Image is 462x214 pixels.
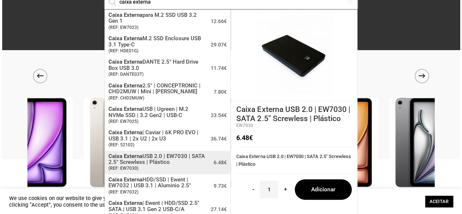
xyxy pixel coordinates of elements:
a: 11-inch iPad Air Wi-Fi + Cellular 128GB - Starlight [84,97,175,188]
a: Caixa ExternaM.2 SSD Enclosure USB 3.1 Type-C(REF: HDE01G)29.07€ [105,33,231,56]
a: Caixa ExternaUSB | Ugreen | M.2 NVMe SSD | 3.2 Gen2 | USB-C(REF: EW7025)23.54€ [105,104,231,127]
strong: Externa [124,82,142,89]
strong: Caixa [108,129,122,136]
a: Caixa Externa2.5" | CONCEPTRONIC | CHD2MUW | Mini | [PERSON_NAME](REF: CHD2MUW)7.80€ [105,80,231,104]
a: 13-inch iPad Air Wi-Fi + Cellular 1TB - Starlight [287,97,378,188]
strong: Externa [124,129,142,136]
span: | Caviar | 6K PRO EVO | USB 3.1 | 2x U2 | 2x U3 [108,129,205,142]
span: para M.2 SSD USB 3.2 Gen 1 [108,12,205,24]
span: | Ewent | HDD/SSD 2.5" SATA | USB 3.1 Gen 2 USB-C/A [108,200,205,212]
span: USB 2.0 | EW7030 | SATA 2.5" Screwless | Plástico [108,153,208,165]
span: (REF: 52102) [108,142,134,148]
strong: Externa [124,176,142,183]
span: 2.5" | CONCEPTRONIC | CHD2MUW | Mini | [PERSON_NAME] [108,83,208,95]
strong: Externa [124,59,142,65]
bdi: 11.74 [211,65,227,71]
span: USB | Ugreen | M.2 NVMe SSD | 3.2 Gen2 | USB-C [108,106,205,118]
img: Caixa Externa USB 2.0 | EW7030 | SATA 2.5 [248,10,340,101]
bdi: 6.48 [214,159,227,165]
img: Placeholder [287,97,378,188]
span: (REF: EW7023) [108,25,138,31]
span: EW7030 [236,123,352,128]
a: Caixa ExternaDANTE 2.5" Hard Drive Box USB 3.0(REF: DANTE03T)11.74€ [105,56,231,80]
span: (REF: DANTE03T) [108,71,144,78]
div: Caixa Externa USB 2.0 | EW7030 | SATA 2.5" Screwless | Plástico [236,153,352,168]
span: (REF: HDE01G) [108,48,138,54]
span: € [224,42,227,48]
bdi: 6.48 [236,134,253,142]
span: (REF: EW7025) [108,119,138,125]
span: (REF: EW7030) [108,165,138,172]
input: + [280,182,291,196]
span: € [224,206,227,212]
span: (REF: CHD2MUW) [108,95,144,101]
span: M.2 SSD Enclosure USB 3.1 Type-C [108,35,205,48]
span: € [224,89,227,95]
strong: Caixa [108,200,122,206]
bdi: 9.73 [214,183,227,189]
span: € [224,136,227,142]
button: Previous [33,68,47,83]
strong: Caixa [108,153,122,159]
h2: Destaque [27,70,435,83]
bdi: 23.54 [211,112,227,118]
img: Placeholder [84,97,175,188]
button: Next [415,68,429,83]
strong: Caixa [108,35,122,42]
input: - [248,182,258,196]
strong: Caixa [108,82,122,89]
input: Product quantity [260,181,278,198]
a: Adiciona ao carrinho: “Caixa Externa USB 2.0 | EW7030 | SATA 2.5" Screwless | Plástico” [295,179,352,200]
strong: Externa [124,200,142,206]
span: € [224,65,227,71]
span: Adicionar [311,186,335,193]
bdi: 36.74 [211,136,227,142]
span: € [249,134,253,142]
span: € [224,18,227,24]
span: € [224,183,227,189]
strong: Externa [124,12,142,18]
strong: Caixa [108,176,122,183]
a: ACEITAR [425,196,453,207]
a: Caixa Externapara M.2 SSD USB 3.2 Gen 1(REF: EW7023)12.66€ [105,10,231,33]
bdi: 27.14 [211,206,227,212]
strong: Caixa [108,12,122,18]
a: Caixa Externa USB 2.0 | EW7030 | SATA 2.5" Screwless | Plástico [236,105,352,123]
strong: Caixa [108,59,122,65]
strong: Externa [124,106,142,112]
a: Caixa Externa| Caviar | 6K PRO EVO | USB 3.1 | 2x U2 | 2x U3(REF: 52102)36.74€ [105,127,231,150]
strong: Externa [124,35,142,42]
a: Caixa Externa USB 2.0 | EW7030 | SATA 2.5 [231,10,357,101]
div: We use cookies on our website to give you the most relevant experience by remembering your prefer... [9,195,320,208]
strong: Caixa [108,106,122,112]
a: Caixa ExternaUSB 2.0 | EW7030 | SATA 2.5" Screwless | Plástico(REF: EW7030)6.48€ [105,151,231,174]
bdi: 12.66 [211,18,227,24]
a: Caixa ExternaHDD/SSD | Ewent | EW7032 | USB 3.1 | Aluminio 2.5"(REF: EW7032)9.73€ [105,174,231,198]
strong: Externa [124,153,142,159]
span: € [224,112,227,118]
span: HDD/SSD | Ewent | EW7032 | USB 3.1 | Aluminio 2.5" [108,177,208,189]
span: DANTE 2.5" Hard Drive Box USB 3.0 [108,59,205,71]
span: (REF: EW7032) [108,189,138,195]
span: € [224,159,227,165]
bdi: 29.07 [211,42,227,48]
bdi: 7.80 [214,89,227,95]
